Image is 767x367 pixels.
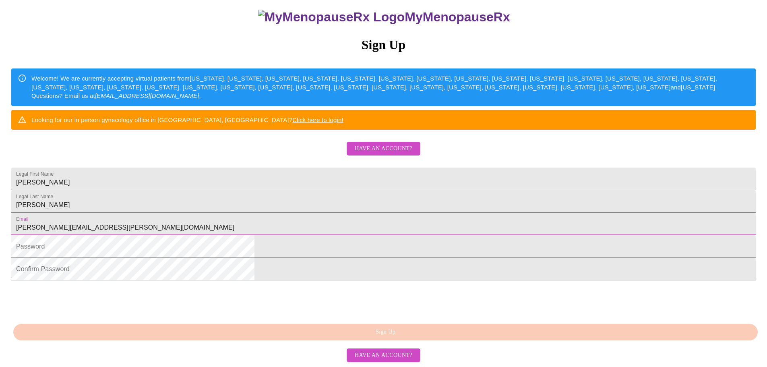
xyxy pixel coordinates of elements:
h3: MyMenopauseRx [12,10,756,25]
button: Have an account? [347,348,420,363]
button: Have an account? [347,142,420,156]
h3: Sign Up [11,37,756,52]
a: Click here to login! [292,116,343,123]
a: Have an account? [345,351,422,358]
span: Have an account? [355,350,412,361]
div: Welcome! We are currently accepting virtual patients from [US_STATE], [US_STATE], [US_STATE], [US... [31,71,749,103]
iframe: reCAPTCHA [11,284,134,316]
a: Have an account? [345,151,422,158]
div: Looking for our in person gynecology office in [GEOGRAPHIC_DATA], [GEOGRAPHIC_DATA]? [31,112,343,127]
em: [EMAIL_ADDRESS][DOMAIN_NAME] [95,92,199,99]
img: MyMenopauseRx Logo [258,10,405,25]
span: Have an account? [355,144,412,154]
